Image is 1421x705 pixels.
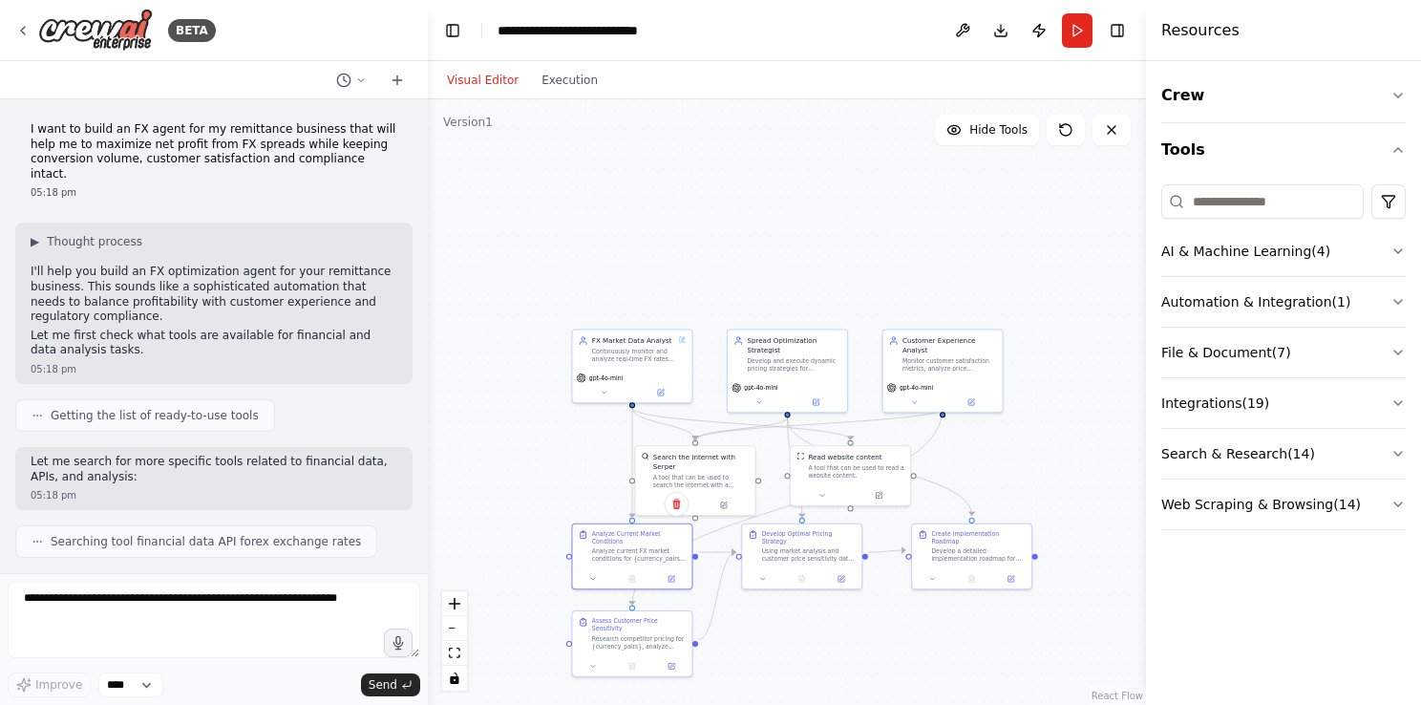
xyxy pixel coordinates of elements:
div: Create Implementation Roadmap [931,530,1026,545]
div: Assess Customer Price SensitivityResearch competitor pricing for {currency_pairs}, analyze custom... [571,610,692,677]
button: zoom in [442,591,467,616]
div: SerperDevToolSearch the internet with SerperA tool that can be used to search the internet with a... [635,445,756,516]
p: Let me first check what tools are available for financial and data analysis tasks. [31,329,397,358]
button: Visual Editor [435,69,530,92]
div: BETA [168,19,216,42]
span: Searching tool financial data API forex exchange rates [51,534,361,549]
button: Tools [1161,123,1406,177]
span: gpt-4o-mini [744,384,777,392]
button: Open in side panel [852,490,906,502]
div: Spread Optimization Strategist [747,336,841,355]
span: Improve [35,677,82,693]
p: I'll help you build an FX optimization agent for your remittance business. This sounds like a sop... [31,265,397,324]
button: Open in side panel [655,573,689,585]
div: Using market analysis and customer price sensitivity data, develop an optimal FX pricing strategy... [762,547,857,563]
div: ScrapeWebsiteToolRead website contentA tool that can be used to read a website content. [790,445,911,505]
div: React Flow controls [442,591,467,691]
div: Research competitor pricing for {currency_pairs}, analyze customer feedback and transaction patte... [592,634,687,650]
button: Send [361,673,420,696]
div: Continuously monitor and analyze real-time FX rates for {AED to PKR} to identify optimal pricing ... [592,348,674,363]
div: A tool that can be used to search the internet with a search_query. Supports different search typ... [653,474,750,489]
button: No output available [611,573,652,585]
button: Click to speak your automation idea [384,629,413,657]
button: fit view [442,641,467,666]
div: Develop a detailed implementation roadmap for the FX pricing optimization strategy. Include speci... [931,547,1026,563]
div: Read website content [808,452,881,461]
button: Open in side panel [944,396,998,408]
button: Integrations(19) [1161,378,1406,428]
img: SerperDevTool [642,452,649,459]
button: No output available [611,660,652,672]
g: Edge from 1f52dd9e-74c1-4bf1-8e1b-4125adef17c9 to deb5c2fd-9748-4118-a0c8-35fcb7281180 [627,408,637,518]
div: Analyze Current Market Conditions [592,530,687,545]
button: toggle interactivity [442,666,467,691]
div: FX Market Data Analyst [592,336,674,346]
button: Open in side panel [655,660,689,672]
button: zoom out [442,616,467,641]
div: 05:18 pm [31,362,397,376]
g: Edge from c458699c-9d85-4c61-a902-c16ef844cd98 to 34e056d4-9271-4fb1-b988-563a395cc106 [627,408,947,605]
button: Search & Research(14) [1161,429,1406,479]
div: Create Implementation RoadmapDevelop a detailed implementation roadmap for the FX pricing optimiz... [911,523,1032,590]
button: Open in side panel [789,396,843,408]
button: No output available [951,573,992,585]
div: Spread Optimization StrategistDevelop and execute dynamic pricing strategies for {currency_pairs}... [727,329,848,413]
g: Edge from 1f52dd9e-74c1-4bf1-8e1b-4125adef17c9 to e7cd609c-49f1-4e03-9ea0-26b66b21da25 [627,408,700,440]
a: React Flow attribution [1092,691,1143,701]
button: Hide left sidebar [439,17,466,44]
g: Edge from fa1e8d90-69d2-4c26-b073-216af0e41a31 to e7cd609c-49f1-4e03-9ea0-26b66b21da25 [690,417,793,439]
span: gpt-4o-mini [589,374,623,382]
g: Edge from 545dd30c-de51-4dde-9691-a931b5a9b412 to 3b14ea27-d36e-4e7a-a0ac-b63e0d66c44b [868,545,905,557]
nav: breadcrumb [498,21,638,40]
div: Monitor customer satisfaction metrics, analyze price sensitivity, and provide recommendations to ... [902,357,997,373]
div: Customer Experience Analyst [902,336,997,355]
span: Hide Tools [969,122,1028,138]
button: ▶Thought process [31,234,142,249]
span: Thought process [47,234,142,249]
button: Hide Tools [935,115,1039,145]
button: Open in side panel [824,573,858,585]
span: Send [369,677,397,693]
div: Tools [1161,177,1406,545]
button: Open in side panel [994,573,1028,585]
span: gpt-4o-mini [900,384,933,392]
div: 05:18 pm [31,488,397,502]
button: Open in side panel [696,500,751,511]
div: Search the internet with Serper [653,452,750,471]
button: Crew [1161,69,1406,122]
button: Hide right sidebar [1104,17,1131,44]
button: Switch to previous chat [329,69,374,92]
button: Web Scraping & Browsing(14) [1161,480,1406,529]
button: File & Document(7) [1161,328,1406,377]
div: Analyze Current Market ConditionsAnalyze current FX market conditions for {currency_pairs} by gat... [571,523,692,590]
div: Develop Optimal Pricing Strategy [762,530,857,545]
div: Analyze current FX market conditions for {currency_pairs} by gathering real-time exchange rates f... [592,547,687,563]
div: Develop and execute dynamic pricing strategies for {currency_pairs} that maximize net profit marg... [747,357,841,373]
span: ▶ [31,234,39,249]
span: Getting the list of ready-to-use tools [51,408,259,423]
button: No output available [781,573,822,585]
div: FX Market Data AnalystContinuously monitor and analyze real-time FX rates for {AED to PKR} to ide... [571,329,692,403]
div: Version 1 [443,115,493,130]
img: ScrapeWebsiteTool [796,452,804,459]
h4: Resources [1161,19,1240,42]
button: Improve [8,673,91,697]
div: Customer Experience AnalystMonitor customer satisfaction metrics, analyze price sensitivity, and ... [882,329,1004,413]
p: I want to build an FX agent for my remittance business that will help me to maximize net profit f... [31,122,397,182]
button: Automation & Integration(1) [1161,277,1406,327]
button: Delete node [664,492,689,517]
img: Logo [38,9,153,52]
g: Edge from 34e056d4-9271-4fb1-b988-563a395cc106 to 545dd30c-de51-4dde-9691-a931b5a9b412 [698,547,735,645]
button: Open in side panel [633,387,688,398]
button: AI & Machine Learning(4) [1161,226,1406,276]
div: A tool that can be used to read a website content. [808,464,904,480]
div: 05:18 pm [31,185,397,200]
p: Let me search for more specific tools related to financial data, APIs, and analysis: [31,455,397,484]
g: Edge from c458699c-9d85-4c61-a902-c16ef844cd98 to e7cd609c-49f1-4e03-9ea0-26b66b21da25 [690,408,947,440]
button: Execution [530,69,609,92]
div: Develop Optimal Pricing StrategyUsing market analysis and customer price sensitivity data, develo... [741,523,862,590]
div: Assess Customer Price Sensitivity [592,617,687,632]
button: Start a new chat [382,69,413,92]
g: Edge from deb5c2fd-9748-4118-a0c8-35fcb7281180 to 545dd30c-de51-4dde-9691-a931b5a9b412 [698,547,735,557]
